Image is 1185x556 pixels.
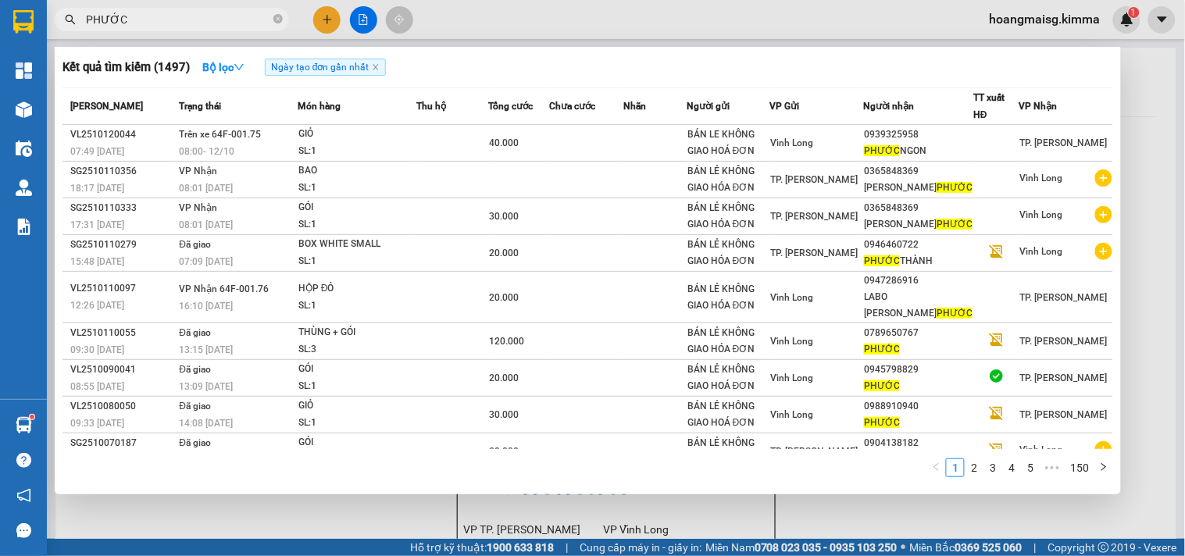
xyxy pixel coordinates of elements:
[1020,137,1108,148] span: TP. [PERSON_NAME]
[1094,458,1113,477] button: right
[30,415,34,419] sup: 1
[70,381,124,392] span: 08:55 [DATE]
[16,417,32,433] img: warehouse-icon
[298,236,416,253] div: BOX WHITE SMALL
[179,401,211,412] span: Đã giao
[864,200,973,216] div: 0365848369
[16,523,31,538] span: message
[16,488,31,503] span: notification
[1095,169,1112,187] span: plus-circle
[1020,372,1108,383] span: TP. [PERSON_NAME]
[108,84,208,102] li: VP Vĩnh Long
[1019,101,1058,112] span: VP Nhận
[1020,444,1063,455] span: Vĩnh Long
[179,327,211,338] span: Đã giao
[70,325,174,341] div: VL2510110055
[864,255,900,266] span: PHƯỚC
[687,101,730,112] span: Người gửi
[65,14,76,25] span: search
[864,143,973,159] div: NGON
[70,183,124,194] span: 18:17 [DATE]
[298,101,341,112] span: Món hàng
[770,446,858,457] span: TP. [PERSON_NAME]
[770,336,813,347] span: Vĩnh Long
[864,216,973,233] div: [PERSON_NAME]
[490,211,519,222] span: 30.000
[179,381,233,392] span: 13:09 [DATE]
[687,163,769,196] div: BÁN LẺ KHÔNG GIAO HÓA ĐƠN
[86,11,270,28] input: Tìm tên, số ĐT hoặc mã đơn
[179,146,234,157] span: 08:00 - 12/10
[864,362,973,378] div: 0945798829
[550,101,596,112] span: Chưa cước
[973,92,1005,120] span: TT xuất HĐ
[687,325,769,358] div: BÁN LẺ KHÔNG GIAO HÓA ĐƠN
[624,101,647,112] span: Nhãn
[62,59,190,76] h3: Kết quả tìm kiếm ( 1497 )
[273,12,283,27] span: close-circle
[1003,459,1020,476] a: 4
[179,364,211,375] span: Đã giao
[983,458,1002,477] li: 3
[70,237,174,253] div: SG2510110279
[864,435,973,451] div: 0904138182
[864,325,973,341] div: 0789650767
[769,101,799,112] span: VP Gửi
[298,216,416,233] div: SL: 1
[937,308,973,319] span: PHƯỚC
[864,398,973,415] div: 0988910940
[16,180,32,196] img: warehouse-icon
[179,344,233,355] span: 13:15 [DATE]
[1020,292,1108,303] span: TP. [PERSON_NAME]
[937,182,973,193] span: PHƯỚC
[16,62,32,79] img: dashboard-icon
[179,418,233,429] span: 14:08 [DATE]
[179,239,211,250] span: Đã giao
[1020,209,1063,220] span: Vĩnh Long
[298,280,416,298] div: HỘP ĐỎ
[179,283,269,294] span: VP Nhận 64F-001.76
[298,434,416,451] div: GÓI
[70,344,124,355] span: 09:30 [DATE]
[1021,458,1040,477] li: 5
[490,409,519,420] span: 30.000
[108,105,119,116] span: environment
[70,418,124,429] span: 09:33 [DATE]
[1020,246,1063,257] span: Vĩnh Long
[416,101,446,112] span: Thu hộ
[70,256,124,267] span: 15:48 [DATE]
[1040,458,1065,477] li: Next 5 Pages
[179,256,233,267] span: 07:09 [DATE]
[1094,458,1113,477] li: Next Page
[937,219,973,230] span: PHƯỚC
[298,253,416,270] div: SL: 1
[1095,441,1112,458] span: plus-circle
[298,361,416,378] div: GÓI
[1020,409,1108,420] span: TP. [PERSON_NAME]
[372,63,380,71] span: close
[927,458,946,477] button: left
[489,101,534,112] span: Tổng cước
[70,362,174,378] div: VL2510090041
[298,199,416,216] div: GÓI
[298,397,416,415] div: GIỎ
[770,372,813,383] span: Vĩnh Long
[8,8,62,62] img: logo.jpg
[298,378,416,395] div: SL: 1
[179,101,221,112] span: Trạng thái
[770,174,858,185] span: TP. [PERSON_NAME]
[1020,336,1108,347] span: TP. [PERSON_NAME]
[864,163,973,180] div: 0365848369
[108,104,191,151] b: 107/1 , Đường 2/9 P1, TP Vĩnh Long
[16,141,32,157] img: warehouse-icon
[298,415,416,432] div: SL: 1
[864,145,900,156] span: PHƯỚC
[864,127,973,143] div: 0939325958
[864,344,900,355] span: PHƯỚC
[1022,459,1039,476] a: 5
[864,273,973,289] div: 0947286916
[179,301,233,312] span: 16:10 [DATE]
[770,137,813,148] span: Vĩnh Long
[932,462,941,472] span: left
[298,126,416,143] div: GIỎ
